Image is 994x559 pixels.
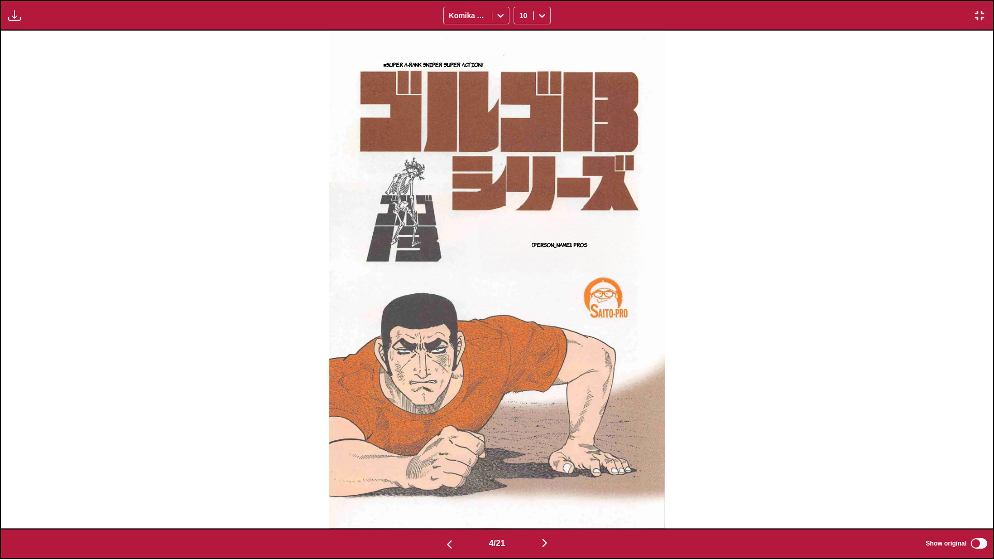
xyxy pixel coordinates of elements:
[926,540,967,547] span: Show original
[443,538,456,551] img: Previous page
[329,31,665,528] img: Manga Panel
[538,537,551,549] img: Next page
[530,239,589,250] p: [PERSON_NAME]: Pros
[971,538,987,549] input: Show original
[489,539,505,548] span: 4 / 21
[381,59,485,69] p: ■Super A-rank sniper super action!
[8,9,21,22] img: Download translated images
